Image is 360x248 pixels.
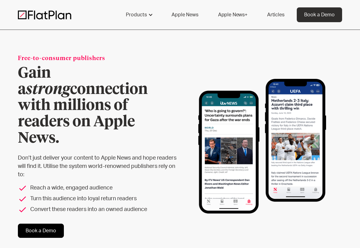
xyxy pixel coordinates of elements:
[18,65,177,147] h1: Gain a connection with millions of readers on Apple News.
[18,195,177,203] li: Turn this audience into loyal return readers
[304,11,335,18] div: Book a Demo
[126,11,147,18] div: Products
[260,7,292,22] a: Articles
[118,7,159,22] div: Products
[26,82,70,97] em: strong
[18,154,177,179] p: Don’t just deliver your content to Apple News and hope readers will find it. Utilise the system w...
[297,7,342,22] a: Book a Demo
[18,55,177,63] div: Free-to-consumer publishers
[164,7,205,22] a: Apple News
[18,205,177,214] li: Convert these readers into an owned audience
[18,184,177,192] li: Reach a wide, engaged audience
[18,224,64,238] a: Book a Demo
[211,7,255,22] a: Apple News+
